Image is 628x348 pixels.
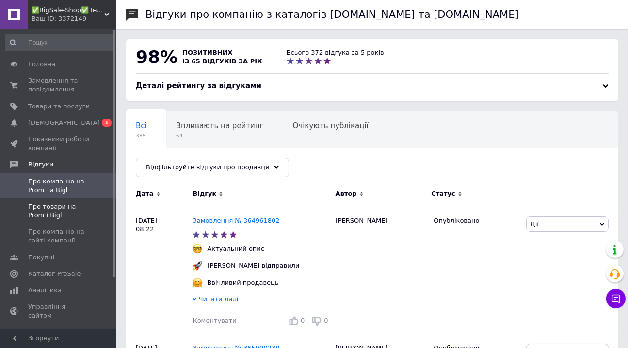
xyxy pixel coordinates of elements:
[434,216,518,225] div: Опубліковано
[5,34,114,51] input: Пошук
[126,148,254,185] div: Опубліковані без коментаря
[28,202,90,220] span: Про товари на Prom і Bigl
[531,220,539,227] span: Дії
[182,49,233,56] span: позитивних
[28,328,90,346] span: Гаманець компанії
[199,295,239,303] span: Читати далі
[176,121,264,130] span: Впливають на рейтинг
[28,303,90,320] span: Управління сайтом
[205,244,267,253] div: Актуальний опис
[146,164,269,171] span: Відфільтруйте відгуки про продавця
[193,317,236,325] div: Коментувати
[193,278,202,287] img: :hugging_face:
[193,317,236,324] span: Коментувати
[193,189,216,198] span: Відгук
[136,189,154,198] span: Дата
[126,209,193,336] div: [DATE] 08:22
[136,158,234,167] span: Опубліковані без комен...
[331,209,429,336] div: [PERSON_NAME]
[32,15,116,23] div: Ваш ID: 3372149
[28,270,81,278] span: Каталог ProSale
[145,9,519,20] h1: Відгуки про компанію з каталогів [DOMAIN_NAME] та [DOMAIN_NAME]
[28,227,90,245] span: Про компанію на сайті компанії
[606,289,626,308] button: Чат з покупцем
[193,295,330,306] div: Читати далі
[28,60,55,69] span: Головна
[28,135,90,152] span: Показники роботи компанії
[28,76,90,94] span: Замовлення та повідомлення
[205,278,281,287] div: Ввічливий продавець
[301,317,305,324] span: 0
[28,119,100,127] span: [DEMOGRAPHIC_DATA]
[431,189,455,198] span: Статус
[193,217,279,224] a: Замовлення № 364961802
[193,261,202,271] img: :rocket:
[324,317,328,324] span: 0
[182,58,262,65] span: із 65 відгуків за рік
[28,286,62,295] span: Аналітика
[136,121,147,130] span: Всі
[102,119,112,127] span: 1
[293,121,369,130] span: Очікують публікації
[28,160,53,169] span: Відгуки
[136,47,177,67] span: 98%
[28,102,90,111] span: Товари та послуги
[28,177,90,195] span: Про компанію на Prom та Bigl
[136,81,261,90] span: Деталі рейтингу за відгуками
[193,244,202,254] img: :nerd_face:
[32,6,104,15] span: ✅️BigSale-Shop✅️ Інтернет-Магазин
[136,81,609,91] div: Деталі рейтингу за відгуками
[136,132,147,139] span: 385
[287,48,384,57] div: Всього 372 відгука за 5 років
[336,189,357,198] span: Автор
[176,132,264,139] span: 64
[28,253,54,262] span: Покупці
[205,261,302,270] div: [PERSON_NAME] відправили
